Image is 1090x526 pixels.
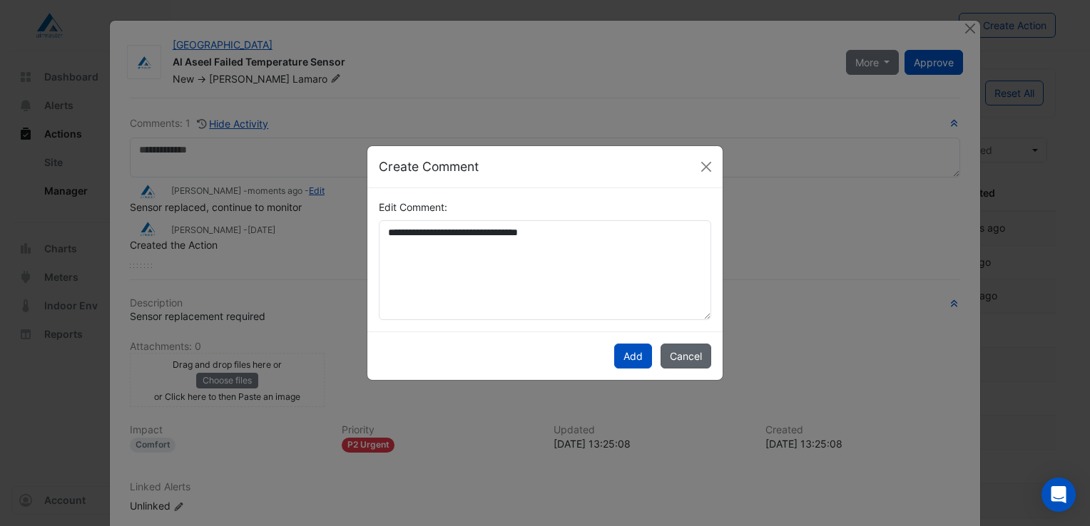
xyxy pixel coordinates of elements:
div: Open Intercom Messenger [1041,478,1076,512]
button: Cancel [661,344,711,368]
label: Edit Comment: [379,200,447,215]
h5: Create Comment [379,158,479,176]
button: Close [696,156,717,177]
button: Add [614,344,652,368]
